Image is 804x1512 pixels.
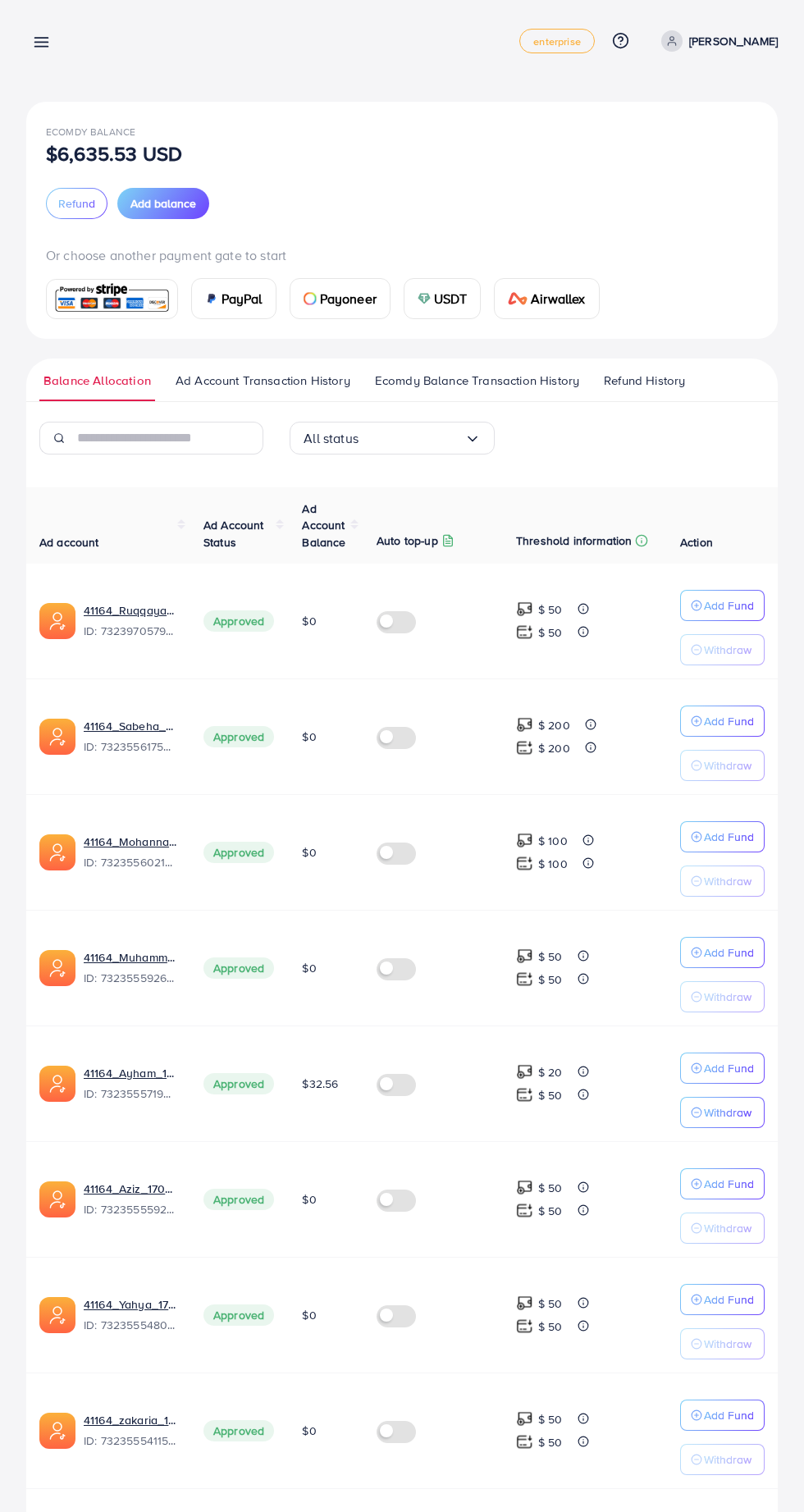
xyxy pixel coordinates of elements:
p: $ 200 [538,715,570,735]
p: Withdraw [704,987,751,1007]
button: Add Fund [680,1053,765,1084]
span: $0 [302,729,316,745]
button: Refund [46,188,107,219]
img: ic-ads-acc.e4c84228.svg [39,603,75,639]
span: Ecomdy Balance Transaction History [375,372,579,390]
p: Withdraw [704,1218,751,1238]
span: Approved [203,842,274,863]
button: Add Fund [680,937,765,968]
p: $ 50 [538,1085,563,1105]
p: $ 50 [538,1178,563,1198]
a: 41164_Aziz_1705148197086 [84,1181,177,1197]
p: $ 50 [538,623,563,642]
img: top-up amount [516,832,533,849]
img: top-up amount [516,1202,533,1219]
img: ic-ads-acc.e4c84228.svg [39,1297,75,1333]
span: Airwallex [531,289,585,308]
img: top-up amount [516,948,533,965]
img: top-up amount [516,624,533,641]
span: Approved [203,1304,274,1326]
span: $0 [302,1307,316,1323]
span: Ad Account Balance [302,500,345,550]
span: $0 [302,1191,316,1208]
img: ic-ads-acc.e4c84228.svg [39,719,75,755]
button: Withdraw [680,1328,765,1359]
span: Approved [203,1073,274,1094]
span: $32.56 [302,1076,338,1092]
p: $ 50 [538,1409,563,1429]
p: $ 50 [538,970,563,989]
a: cardPayPal [191,278,276,319]
button: Withdraw [680,750,765,781]
a: cardUSDT [404,278,482,319]
div: <span class='underline'>41164_Yahya_1705148159601</span></br>7323555480868044801 [84,1296,177,1334]
a: 41164_Ruqqayah_1705244819946 [84,602,177,619]
p: $ 50 [538,947,563,966]
img: ic-ads-acc.e4c84228.svg [39,834,75,870]
span: ID: 7323555926869524482 [84,970,177,986]
span: Add balance [130,195,196,212]
button: Withdraw [680,634,765,665]
span: ID: 7323555480868044801 [84,1317,177,1333]
span: USDT [434,289,468,308]
img: top-up amount [516,971,533,988]
span: ID: 7323970579764281346 [84,623,177,639]
div: <span class='underline'>41164_Aziz_1705148197086</span></br>7323555592713535489 [84,1181,177,1218]
span: PayPal [222,289,263,308]
span: $0 [302,613,316,629]
button: Withdraw [680,1444,765,1475]
span: ID: 7323556175553806337 [84,738,177,755]
span: Ad account [39,534,99,550]
p: $ 100 [538,831,568,851]
a: cardAirwallex [494,278,599,319]
span: Approved [203,1420,274,1441]
img: card [508,292,528,305]
span: ID: 7323556021878652929 [84,854,177,870]
p: $ 200 [538,738,570,758]
img: card [304,292,317,305]
p: Add Fund [704,1174,754,1194]
img: top-up amount [516,739,533,756]
span: Approved [203,726,274,747]
img: ic-ads-acc.e4c84228.svg [39,1181,75,1217]
img: top-up amount [516,1318,533,1335]
p: $ 50 [538,1201,563,1221]
p: [PERSON_NAME] [689,31,778,51]
span: ID: 7323555719578468354 [84,1085,177,1102]
a: [PERSON_NAME] [655,30,778,52]
button: Add Fund [680,1168,765,1199]
a: enterprise [519,29,595,53]
img: top-up amount [516,1179,533,1196]
button: Add Fund [680,590,765,621]
a: cardPayoneer [290,278,391,319]
span: Refund History [604,372,685,390]
button: Add Fund [680,1400,765,1431]
span: Ad Account Transaction History [176,372,350,390]
span: $0 [302,844,316,861]
a: 41164_Sabeha_1705148311892 [84,718,177,734]
div: <span class='underline'>41164_zakaria_1705148143739</span></br>7323555411506905089 [84,1412,177,1450]
img: ic-ads-acc.e4c84228.svg [39,950,75,986]
img: top-up amount [516,1410,533,1427]
img: card [418,292,431,305]
img: card [205,292,218,305]
a: 41164_zakaria_1705148143739 [84,1412,177,1428]
button: Add Fund [680,1284,765,1315]
button: Add balance [117,188,209,219]
div: <span class='underline'>41164_Sabeha_1705148311892</span></br>7323556175553806337 [84,718,177,756]
button: Withdraw [680,1097,765,1128]
span: Approved [203,610,274,632]
div: <span class='underline'>41164_Mohannad_1705148274237</span></br>7323556021878652929 [84,834,177,871]
span: Approved [203,1189,274,1210]
span: ID: 7323555592713535489 [84,1201,177,1217]
p: $6,635.53 USD [46,144,182,163]
span: enterprise [533,36,581,47]
p: Add Fund [704,827,754,847]
img: top-up amount [516,1063,533,1080]
img: top-up amount [516,1086,533,1103]
span: Ad Account Status [203,517,264,550]
p: Withdraw [704,1334,751,1354]
div: <span class='underline'>41164_Ayham_1705148212713</span></br>7323555719578468354 [84,1065,177,1103]
img: top-up amount [516,1433,533,1450]
p: $ 50 [538,1294,563,1313]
